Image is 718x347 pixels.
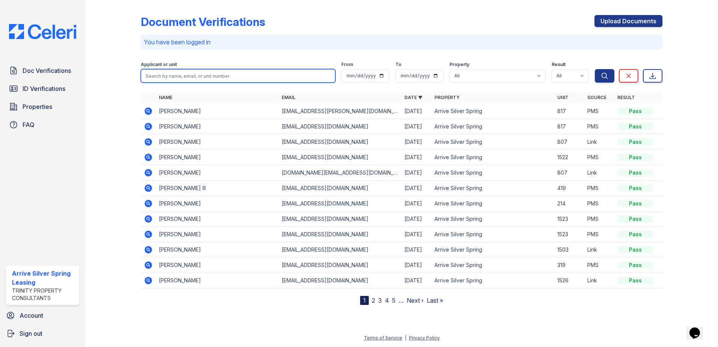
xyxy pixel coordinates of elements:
td: Link [584,134,614,150]
td: [PERSON_NAME] [156,258,279,273]
a: Property [434,95,460,100]
td: [DATE] [401,196,431,211]
div: Pass [617,246,653,253]
td: [DATE] [401,119,431,134]
td: Arrive Silver Spring [431,227,554,242]
td: [EMAIL_ADDRESS][DOMAIN_NAME] [279,134,401,150]
div: Pass [617,261,653,269]
div: Pass [617,107,653,115]
a: Doc Verifications [6,63,79,78]
td: [DATE] [401,258,431,273]
td: [PERSON_NAME] [156,104,279,119]
td: [PERSON_NAME] [156,227,279,242]
div: Pass [617,138,653,146]
div: Pass [617,184,653,192]
td: [DATE] [401,181,431,196]
a: 4 [385,297,389,304]
div: Pass [617,277,653,284]
td: PMS [584,150,614,165]
td: 1523 [554,227,584,242]
div: Pass [617,200,653,207]
td: 1523 [554,211,584,227]
td: Arrive Silver Spring [431,165,554,181]
td: PMS [584,104,614,119]
td: 817 [554,119,584,134]
td: Link [584,165,614,181]
td: [EMAIL_ADDRESS][DOMAIN_NAME] [279,211,401,227]
td: [PERSON_NAME] [156,134,279,150]
a: Properties [6,99,79,114]
td: [EMAIL_ADDRESS][DOMAIN_NAME] [279,119,401,134]
div: 1 [360,296,369,305]
label: Property [450,62,469,68]
span: Sign out [20,329,42,338]
iframe: chat widget [686,317,710,339]
td: [EMAIL_ADDRESS][DOMAIN_NAME] [279,196,401,211]
td: [EMAIL_ADDRESS][DOMAIN_NAME] [279,181,401,196]
td: 419 [554,181,584,196]
td: [EMAIL_ADDRESS][DOMAIN_NAME] [279,258,401,273]
a: Sign out [3,326,82,341]
span: Doc Verifications [23,66,71,75]
td: Arrive Silver Spring [431,181,554,196]
a: FAQ [6,117,79,132]
td: Arrive Silver Spring [431,258,554,273]
div: Pass [617,169,653,177]
label: Applicant or unit [141,62,177,68]
td: [EMAIL_ADDRESS][PERSON_NAME][DOMAIN_NAME] [279,104,401,119]
div: Pass [617,123,653,130]
input: Search by name, email, or unit number [141,69,335,83]
td: 807 [554,134,584,150]
td: Arrive Silver Spring [431,273,554,288]
td: 214 [554,196,584,211]
td: [PERSON_NAME] [156,119,279,134]
td: PMS [584,258,614,273]
td: [DATE] [401,150,431,165]
td: [PERSON_NAME] III [156,181,279,196]
a: Last » [427,297,443,304]
td: PMS [584,196,614,211]
td: [EMAIL_ADDRESS][DOMAIN_NAME] [279,227,401,242]
td: Arrive Silver Spring [431,242,554,258]
div: Pass [617,154,653,161]
td: [DATE] [401,165,431,181]
td: [DATE] [401,211,431,227]
td: Arrive Silver Spring [431,119,554,134]
td: [DOMAIN_NAME][EMAIL_ADDRESS][DOMAIN_NAME] [279,165,401,181]
td: [PERSON_NAME] [156,196,279,211]
td: PMS [584,227,614,242]
td: Link [584,242,614,258]
td: Arrive Silver Spring [431,196,554,211]
td: [PERSON_NAME] [156,165,279,181]
td: [DATE] [401,227,431,242]
td: 807 [554,165,584,181]
a: ID Verifications [6,81,79,96]
span: ID Verifications [23,84,65,93]
a: Terms of Service [364,335,402,341]
td: [DATE] [401,242,431,258]
td: Arrive Silver Spring [431,134,554,150]
td: PMS [584,211,614,227]
td: Link [584,273,614,288]
td: [EMAIL_ADDRESS][DOMAIN_NAME] [279,273,401,288]
td: 817 [554,104,584,119]
td: 1503 [554,242,584,258]
a: Unit [557,95,569,100]
a: 5 [392,297,395,304]
td: [PERSON_NAME] [156,150,279,165]
div: Pass [617,215,653,223]
a: 3 [378,297,382,304]
label: Result [552,62,566,68]
span: … [398,296,404,305]
td: 1526 [554,273,584,288]
a: Email [282,95,296,100]
a: Upload Documents [594,15,662,27]
p: You have been logged in [144,38,659,47]
td: [PERSON_NAME] [156,273,279,288]
div: Document Verifications [141,15,265,29]
a: Next › [407,297,424,304]
a: Account [3,308,82,323]
td: 1522 [554,150,584,165]
td: [DATE] [401,273,431,288]
label: From [341,62,353,68]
